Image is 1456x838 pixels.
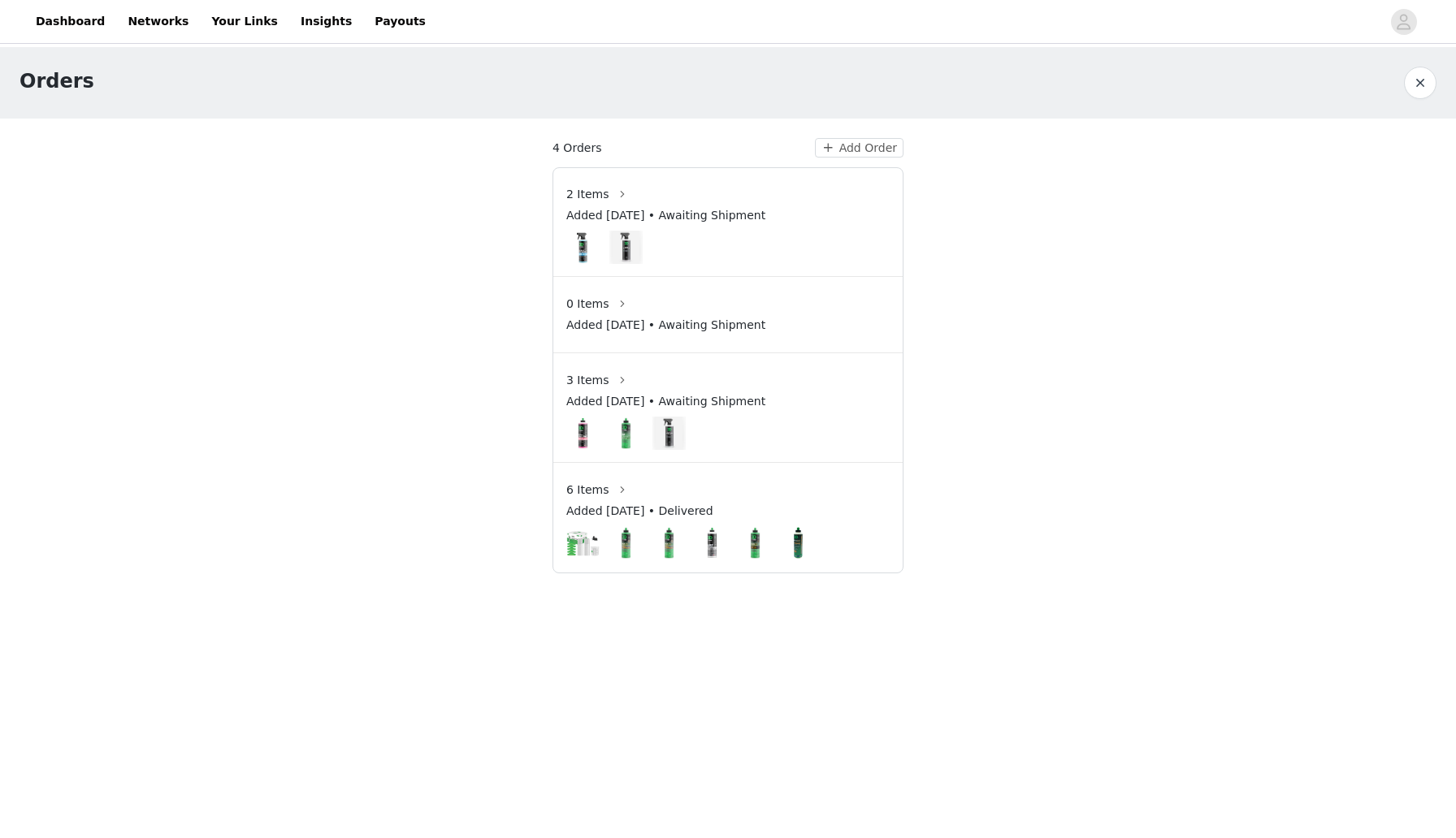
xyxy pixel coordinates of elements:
a: Dashboard [26,3,115,40]
img: Image Background Blur [609,227,643,268]
img: ACA 510 Premium Rubbing Compound [609,526,643,559]
a: Payouts [365,3,435,40]
span: 2 Items [566,186,609,203]
span: Added [DATE] • Delivered [566,503,713,520]
img: 3D GLW Series Carpet & Upholstery Wash [656,417,682,450]
div: avatar [1396,9,1411,35]
span: Added [DATE] • Awaiting Shipment [566,393,765,410]
img: ACA 500 X-Tra Cut Compound [782,526,815,559]
img: ACA 520 Finishing Polish [739,526,772,559]
span: Added [DATE] • Awaiting Shipment [566,317,765,334]
span: 4 Orders [552,140,601,157]
span: 0 Items [566,296,609,313]
img: Pink Car Soap [566,417,600,450]
img: 3D GLW Series Odor Eliminator [613,231,639,264]
img: Speedy Paint System (SPS) 190 Micron - Cups, Lids & Liners Kit [566,526,600,559]
span: 6 Items [566,482,609,499]
h1: Orders [19,67,94,96]
img: AAT 505 Correction Glaze [609,417,643,450]
img: Glass Cleaner [566,231,600,264]
span: Added [DATE] • Awaiting Shipment [566,207,765,224]
button: Add Order [815,138,903,158]
a: Your Links [201,3,288,40]
img: 3D ONE [695,526,729,559]
a: Networks [118,3,198,40]
img: ACA 510 Premium Rubbing Compound [652,526,686,559]
a: Insights [291,3,362,40]
img: Image Background Blur [652,413,686,454]
span: 3 Items [566,372,609,389]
